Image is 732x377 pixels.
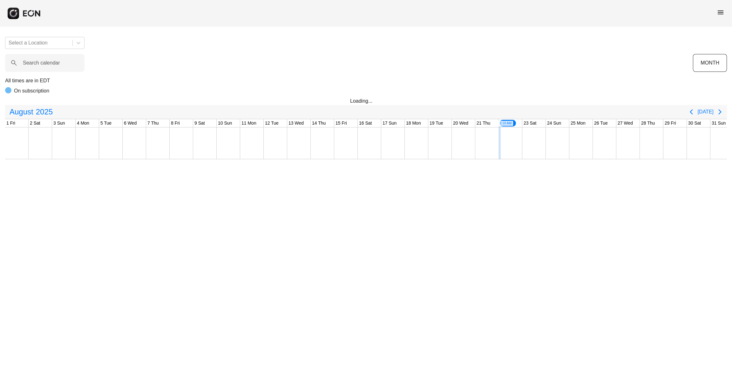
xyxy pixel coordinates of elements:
div: 14 Thu [311,119,327,127]
div: 27 Wed [616,119,634,127]
div: 20 Wed [452,119,470,127]
div: 10 Sun [217,119,233,127]
div: 18 Mon [405,119,422,127]
label: Search calendar [23,59,60,67]
div: 24 Sun [546,119,562,127]
div: 11 Mon [240,119,258,127]
span: 2025 [35,106,54,118]
div: 3 Sun [52,119,66,127]
div: 28 Thu [640,119,656,127]
span: August [8,106,35,118]
div: 17 Sun [381,119,398,127]
div: 9 Sat [193,119,206,127]
div: 16 Sat [358,119,373,127]
button: [DATE] [698,106,714,118]
button: Previous page [685,106,698,118]
div: 6 Wed [123,119,138,127]
div: 12 Tue [264,119,280,127]
div: 5 Tue [99,119,113,127]
div: 2 Sat [29,119,42,127]
div: 15 Fri [334,119,348,127]
p: All times are in EDT [5,77,727,85]
div: 23 Sat [522,119,538,127]
div: 1 Fri [5,119,17,127]
button: Next page [714,106,726,118]
div: 7 Thu [146,119,160,127]
div: 22 Fri [499,119,517,127]
div: 21 Thu [475,119,491,127]
button: August2025 [6,106,57,118]
div: 26 Tue [593,119,609,127]
div: 29 Fri [663,119,677,127]
span: menu [717,9,724,16]
div: 30 Sat [687,119,702,127]
div: 19 Tue [428,119,444,127]
div: 25 Mon [569,119,587,127]
button: MONTH [693,54,727,72]
div: 8 Fri [170,119,181,127]
div: 13 Wed [287,119,305,127]
div: Loading... [350,97,382,105]
div: 31 Sun [710,119,727,127]
p: On subscription [14,87,49,95]
div: 4 Mon [76,119,91,127]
